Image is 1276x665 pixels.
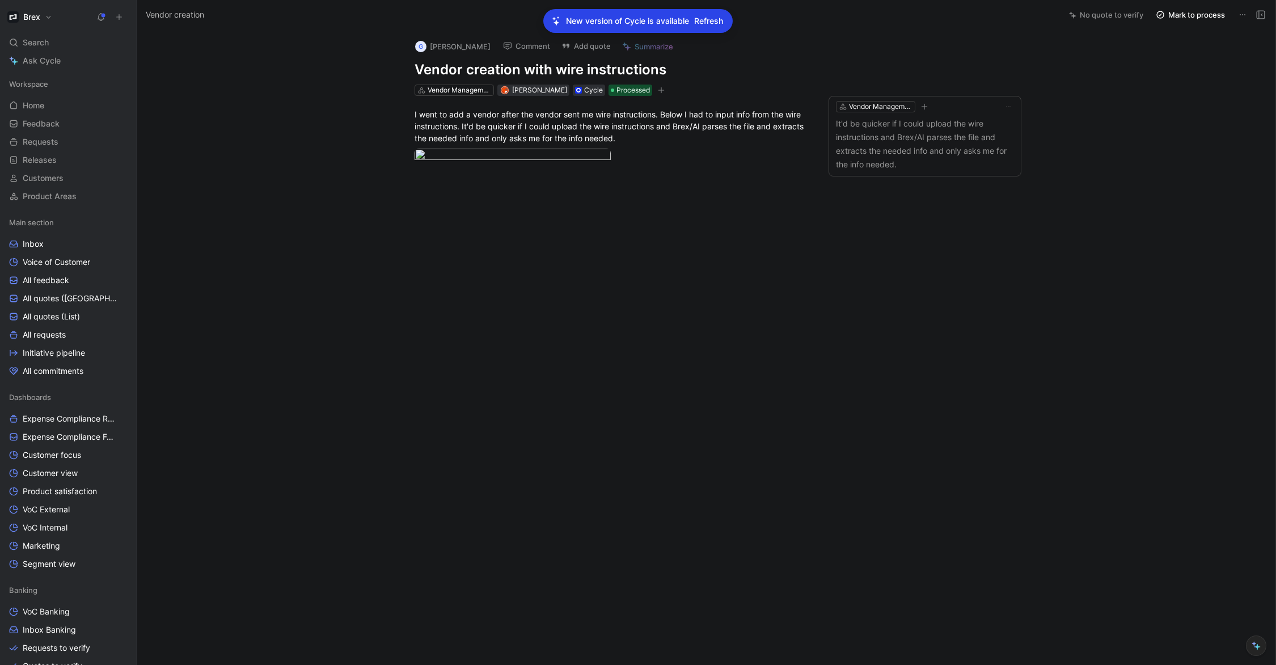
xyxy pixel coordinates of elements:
span: VoC External [23,504,70,515]
span: Vendor creation [146,8,204,22]
button: No quote to verify [1064,7,1148,23]
span: VoC Banking [23,606,70,617]
span: Customer focus [23,449,81,461]
h1: Vendor creation with wire instructions [415,61,807,79]
a: Customer view [5,465,132,482]
span: Expense Compliance Requests [23,413,117,424]
span: [PERSON_NAME] [512,86,567,94]
div: Dashboards [5,389,132,406]
span: Feedback [23,118,60,129]
a: Requests [5,133,132,150]
a: VoC External [5,501,132,518]
a: All commitments [5,363,132,380]
a: All quotes (List) [5,308,132,325]
span: Product Areas [23,191,77,202]
a: Voice of Customer [5,254,132,271]
span: Expense Compliance Feedback [23,431,118,443]
span: Search [23,36,49,49]
a: Product satisfaction [5,483,132,500]
span: All quotes ([GEOGRAPHIC_DATA]) [23,293,119,304]
a: Requests to verify [5,639,132,656]
div: Search [5,34,132,51]
div: Vendor Management [849,101,912,112]
button: Add quote [556,38,616,54]
span: All requests [23,329,66,340]
a: Inbox [5,235,132,252]
span: Inbox [23,238,44,250]
button: G[PERSON_NAME] [410,38,496,55]
a: Ask Cycle [5,52,132,69]
a: VoC Banking [5,603,132,620]
a: Initiative pipeline [5,344,132,361]
a: Marketing [5,537,132,554]
div: Cycle [584,85,603,96]
span: Banking [9,584,37,596]
span: Initiative pipeline [23,347,85,359]
button: Summarize [617,39,678,54]
span: Refresh [694,14,723,28]
span: Voice of Customer [23,256,90,268]
div: DashboardsExpense Compliance RequestsExpense Compliance FeedbackCustomer focusCustomer viewProduc... [5,389,132,573]
span: All quotes (List) [23,311,80,322]
a: Expense Compliance Requests [5,410,132,427]
a: Inbox Banking [5,621,132,638]
p: It'd be quicker if I could upload the wire instructions and Brex/AI parses the file and extracts ... [836,117,1014,171]
a: All requests [5,326,132,343]
button: BrexBrex [5,9,55,25]
div: Main sectionInboxVoice of CustomerAll feedbackAll quotes ([GEOGRAPHIC_DATA])All quotes (List)All ... [5,214,132,380]
p: New version of Cycle is available [566,14,689,28]
span: VoC Internal [23,522,67,533]
span: Ask Cycle [23,54,61,68]
span: Requests to verify [23,642,90,654]
div: I went to add a vendor after the vendor sent me wire instructions. Below I had to input info from... [415,108,807,144]
span: Workspace [9,78,48,90]
div: Workspace [5,75,132,92]
div: G [415,41,426,52]
button: Mark to process [1151,7,1230,23]
img: Brex [7,11,19,23]
span: Customers [23,172,64,184]
h1: Brex [23,12,40,22]
button: Refresh [694,14,724,28]
span: All feedback [23,275,69,286]
a: Home [5,97,132,114]
span: Inbox Banking [23,624,76,635]
span: Summarize [635,41,673,52]
span: Releases [23,154,57,166]
a: Feedback [5,115,132,132]
a: Customers [5,170,132,187]
a: Customer focus [5,447,132,464]
span: Dashboards [9,392,51,403]
div: Vendor Management [428,85,491,96]
a: All feedback [5,272,132,289]
div: Processed [609,85,652,96]
span: Home [23,100,44,111]
span: Segment view [23,558,75,570]
div: Main section [5,214,132,231]
button: Comment [498,38,555,54]
a: VoC Internal [5,519,132,536]
img: avatar [501,87,508,93]
a: Product Areas [5,188,132,205]
a: All quotes ([GEOGRAPHIC_DATA]) [5,290,132,307]
span: Requests [23,136,58,148]
span: Processed [616,85,650,96]
span: Main section [9,217,54,228]
span: All commitments [23,365,83,377]
a: Expense Compliance Feedback [5,428,132,445]
a: Segment view [5,555,132,573]
a: Releases [5,151,132,169]
div: Banking [5,582,132,599]
span: Product satisfaction [23,486,97,497]
span: Marketing [23,540,60,552]
span: Customer view [23,468,78,479]
img: image.png [415,149,611,164]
